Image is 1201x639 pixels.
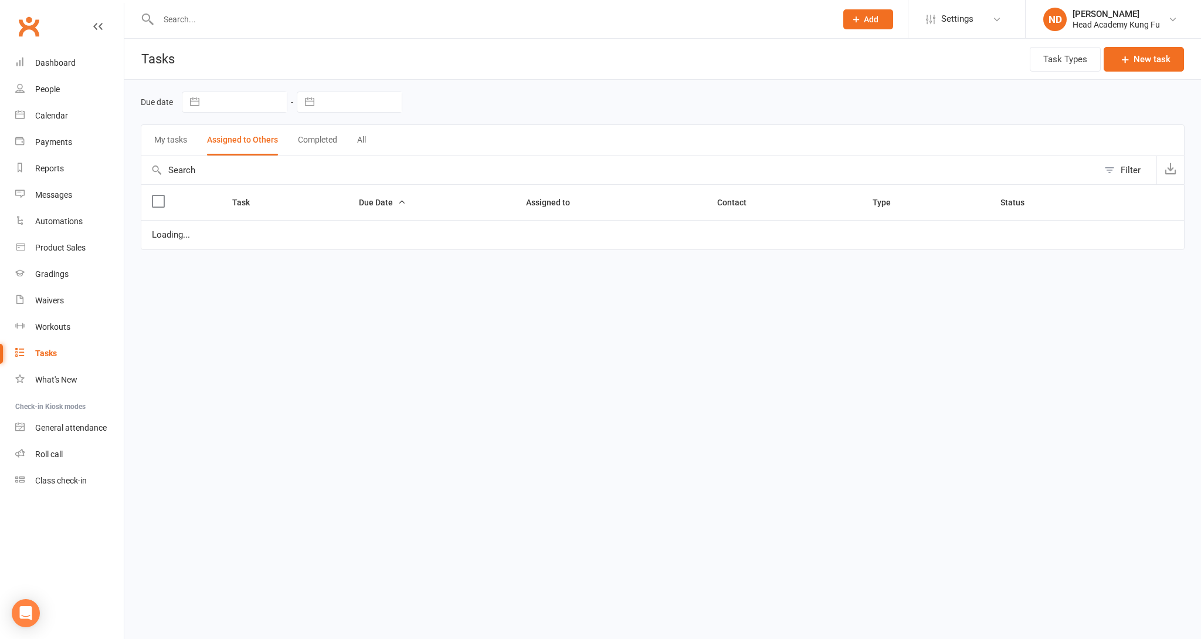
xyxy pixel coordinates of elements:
div: ND [1043,8,1067,31]
div: Class check-in [35,476,87,485]
button: All [357,125,366,155]
div: Open Intercom Messenger [12,599,40,627]
input: Search... [155,11,829,28]
button: Add [843,9,893,29]
a: Workouts [15,314,124,340]
a: Messages [15,182,124,208]
span: Contact [717,198,759,207]
button: Task Types [1030,47,1101,72]
button: Task [232,195,263,209]
div: Filter [1121,163,1141,177]
button: Type [873,195,904,209]
span: Add [864,15,878,24]
button: New task [1104,47,1184,72]
div: [PERSON_NAME] [1073,9,1160,19]
span: Task [232,198,263,207]
div: People [35,84,60,94]
div: General attendance [35,423,107,432]
div: Workouts [35,322,70,332]
button: Filter [1098,156,1156,184]
button: Assigned to Others [207,125,278,155]
button: Status [1000,195,1037,209]
span: Settings [941,6,973,32]
div: Head Academy Kung Fu [1073,19,1160,30]
span: Due Date [359,198,406,207]
div: Calendar [35,111,68,120]
a: Product Sales [15,235,124,261]
a: Payments [15,129,124,155]
div: Waivers [35,296,64,305]
div: Tasks [35,349,57,358]
input: Search [141,156,1098,184]
span: Status [1000,198,1037,207]
a: Calendar [15,103,124,129]
button: Assigned to [526,195,583,209]
div: Messages [35,190,72,200]
div: Automations [35,217,83,226]
a: Reports [15,155,124,182]
div: What's New [35,375,77,384]
span: Assigned to [526,198,583,207]
a: Automations [15,208,124,235]
a: Gradings [15,261,124,288]
div: Roll call [35,449,63,459]
div: Payments [35,137,72,147]
a: Clubworx [14,12,43,41]
a: Dashboard [15,50,124,76]
a: Class kiosk mode [15,468,124,494]
button: Contact [717,195,759,209]
div: Gradings [35,269,69,279]
a: Waivers [15,288,124,314]
a: People [15,76,124,103]
div: Dashboard [35,58,76,67]
span: Type [873,198,904,207]
button: My tasks [154,125,187,155]
button: Completed [298,125,337,155]
a: What's New [15,367,124,393]
label: Due date [141,97,173,107]
button: Due Date [359,195,406,209]
a: Roll call [15,441,124,468]
div: Product Sales [35,243,86,252]
a: Tasks [15,340,124,367]
td: Loading... [141,220,1184,249]
h1: Tasks [124,39,179,79]
a: General attendance kiosk mode [15,415,124,441]
div: Reports [35,164,64,173]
